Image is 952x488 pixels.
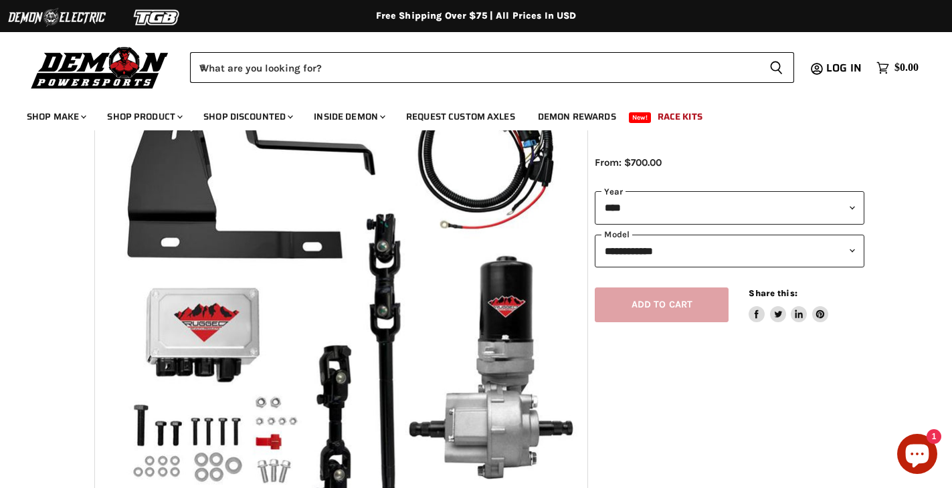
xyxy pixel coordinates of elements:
[528,103,626,130] a: Demon Rewards
[648,103,712,130] a: Race Kits
[893,434,941,477] inbox-online-store-chat: Shopify online store chat
[190,52,759,83] input: When autocomplete results are available use up and down arrows to review and enter to select
[820,62,870,74] a: Log in
[107,5,207,30] img: TGB Logo 2
[759,52,794,83] button: Search
[190,52,794,83] form: Product
[826,59,862,76] span: Log in
[27,43,173,91] img: Demon Powersports
[595,235,864,267] select: modal-name
[97,103,191,130] a: Shop Product
[17,103,94,130] a: Shop Make
[17,98,915,130] ul: Main menu
[749,288,797,298] span: Share this:
[749,287,828,323] aside: Share this:
[193,103,301,130] a: Shop Discounted
[396,103,525,130] a: Request Custom Axles
[894,62,919,74] span: $0.00
[304,103,393,130] a: Inside Demon
[629,112,652,123] span: New!
[595,191,864,224] select: year
[7,5,107,30] img: Demon Electric Logo 2
[870,58,925,78] a: $0.00
[595,156,662,168] span: From: $700.00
